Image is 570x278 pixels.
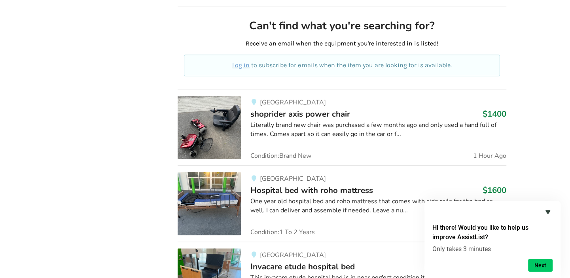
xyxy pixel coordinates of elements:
span: Invacare etude hospital bed [250,261,355,272]
span: [GEOGRAPHIC_DATA] [259,98,326,107]
span: Condition: 1 To 2 Years [250,229,315,235]
a: Log in [232,61,250,69]
button: Next question [528,259,553,272]
a: bedroom equipment-hospital bed with roho mattress [GEOGRAPHIC_DATA]Hospital bed with roho mattres... [178,165,506,242]
div: Hi there! Would you like to help us improve AssistList? [432,207,553,272]
img: mobility-shoprider axis power chair [178,96,241,159]
span: [GEOGRAPHIC_DATA] [259,251,326,259]
div: One year old hospital bed and roho mattress that comes with side rails for the bed as well. I can... [250,197,506,215]
button: Hide survey [543,207,553,217]
p: Only takes 3 minutes [432,245,553,253]
span: Condition: Brand New [250,153,311,159]
h3: $1400 [483,109,506,119]
span: Hospital bed with roho mattress [250,185,373,196]
a: mobility-shoprider axis power chair [GEOGRAPHIC_DATA]shoprider axis power chair$1400Literally bra... [178,89,506,165]
span: [GEOGRAPHIC_DATA] [259,174,326,183]
p: to subscribe for emails when the item you are looking for is available. [193,61,490,70]
img: bedroom equipment-hospital bed with roho mattress [178,172,241,235]
p: Receive an email when the equipment you're interested in is listed! [184,39,500,48]
span: shoprider axis power chair [250,108,350,119]
span: 1 Hour Ago [473,153,506,159]
div: Literally brand new chair was purchased a few months ago and only used a hand full of times. Come... [250,121,506,139]
h2: Can't find what you're searching for? [184,19,500,33]
h3: $1600 [483,185,506,195]
h2: Hi there! Would you like to help us improve AssistList? [432,223,553,242]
